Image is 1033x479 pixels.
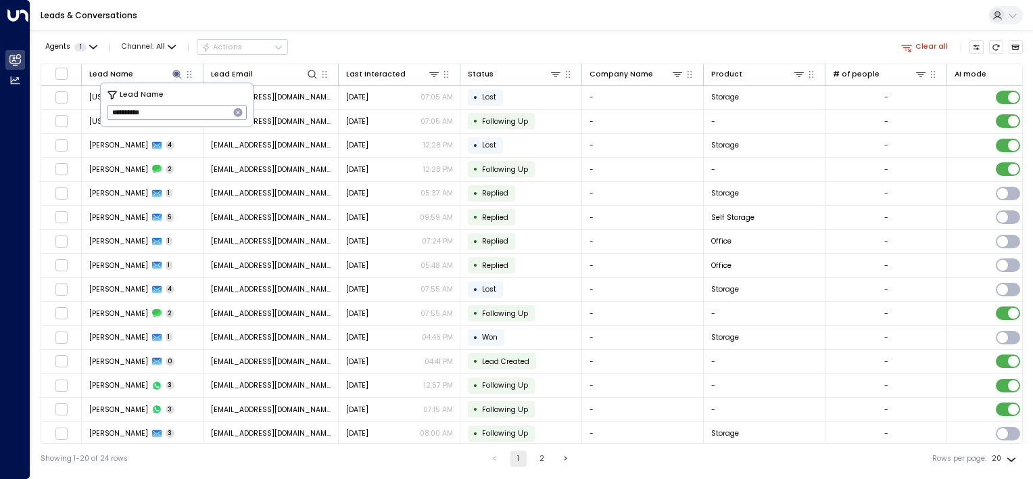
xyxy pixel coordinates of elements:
td: - [582,374,704,398]
td: - [582,302,704,325]
div: Last Interacted [346,68,441,81]
span: s.m.c96@icloud.com [211,332,331,342]
span: Following Up [482,309,528,319]
div: - [884,164,888,175]
span: Toggle select row [55,403,68,416]
span: Toggle select row [55,115,68,128]
span: Replied [482,212,508,223]
div: - [884,309,888,319]
button: Channel:All [118,40,180,54]
span: Leah Harris [89,212,148,223]
p: 05:37 AM [421,188,453,198]
span: 2 [166,165,174,174]
span: Harrison Nicholls [89,284,148,294]
div: Status [468,68,562,81]
div: 20 [992,451,1019,467]
span: Harrison Nicholls [89,309,148,319]
span: t-beargalore@hotmail.com [211,92,331,102]
span: 3 [166,381,175,390]
div: Last Interacted [346,68,406,81]
span: Kaitlin Harrison [89,140,148,150]
span: Toggle select row [55,163,68,176]
span: Lost [482,140,496,150]
span: Aug 08, 2025 [346,92,368,102]
span: Following Up [482,405,528,415]
td: - [704,398,825,421]
td: - [582,230,704,254]
span: Won [482,332,498,342]
span: Toggle select row [55,259,68,272]
p: 07:55 AM [421,284,453,294]
td: - [582,134,704,158]
div: • [473,352,478,370]
td: - [582,398,704,421]
div: - [884,212,888,223]
td: - [704,374,825,398]
div: Button group with a nested menu [197,39,288,55]
span: 1 [74,43,87,51]
span: Refresh [989,40,1004,55]
button: page 1 [510,451,527,467]
span: 1 [166,189,173,198]
span: Storage [711,428,739,438]
td: - [582,182,704,206]
span: Nicholas Harris [89,380,148,390]
span: Toggle select row [55,139,68,152]
span: nopharris@icloud.com [211,380,331,390]
span: Replied [482,188,508,198]
span: Mar 06, 2025 [346,260,368,271]
div: AI mode [955,68,986,81]
span: 4 [166,285,175,294]
td: - [582,86,704,110]
td: - [582,206,704,229]
span: lsharris14@hotmail.com [211,188,331,198]
p: 05:48 AM [421,260,453,271]
td: - [704,302,825,325]
span: Lead Name [120,89,164,101]
div: Actions [201,43,243,52]
span: lsharris14@hotmail.com [211,260,331,271]
span: Virginia HarrisonPowell [89,92,170,102]
span: Shelby Harris [89,332,148,342]
td: - [704,110,825,133]
span: Erniethedog9123@gmail.com [211,284,331,294]
span: 1 [166,333,173,342]
div: • [473,329,478,346]
span: 1 [166,237,173,246]
span: Office [711,260,731,271]
div: - [884,236,888,246]
span: Office [711,236,731,246]
div: Lead Email [211,68,253,81]
div: - [884,428,888,438]
div: # of people [833,68,928,81]
div: • [473,281,478,298]
span: Toggle select row [55,379,68,392]
nav: pagination navigation [486,451,575,467]
span: lsharris14@hotmail.com [211,236,331,246]
div: Lead Name [89,68,133,81]
div: • [473,137,478,154]
span: Jul 10, 2025 [346,332,368,342]
p: 07:24 PM [422,236,453,246]
div: • [473,89,478,106]
span: Kaitlin Harrison [89,164,148,175]
span: Toggle select row [55,187,68,200]
div: Product [711,68,806,81]
span: Replied [482,260,508,271]
span: Jul 10, 2025 [346,357,368,367]
p: 04:46 PM [422,332,453,342]
span: Following Up [482,116,528,127]
span: Jun 24, 2025 [346,428,368,438]
div: Lead Email [211,68,319,81]
a: Leads & Conversations [41,9,137,21]
button: Customize [969,40,984,55]
span: t-beargalore@hotmail.com [211,116,331,127]
td: - [582,254,704,277]
p: 07:05 AM [421,92,453,102]
button: Archived Leads [1009,40,1024,55]
div: Lead Name [89,68,184,81]
div: • [473,304,478,322]
button: Go to next page [558,451,574,467]
div: - [884,188,888,198]
td: - [704,158,825,181]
